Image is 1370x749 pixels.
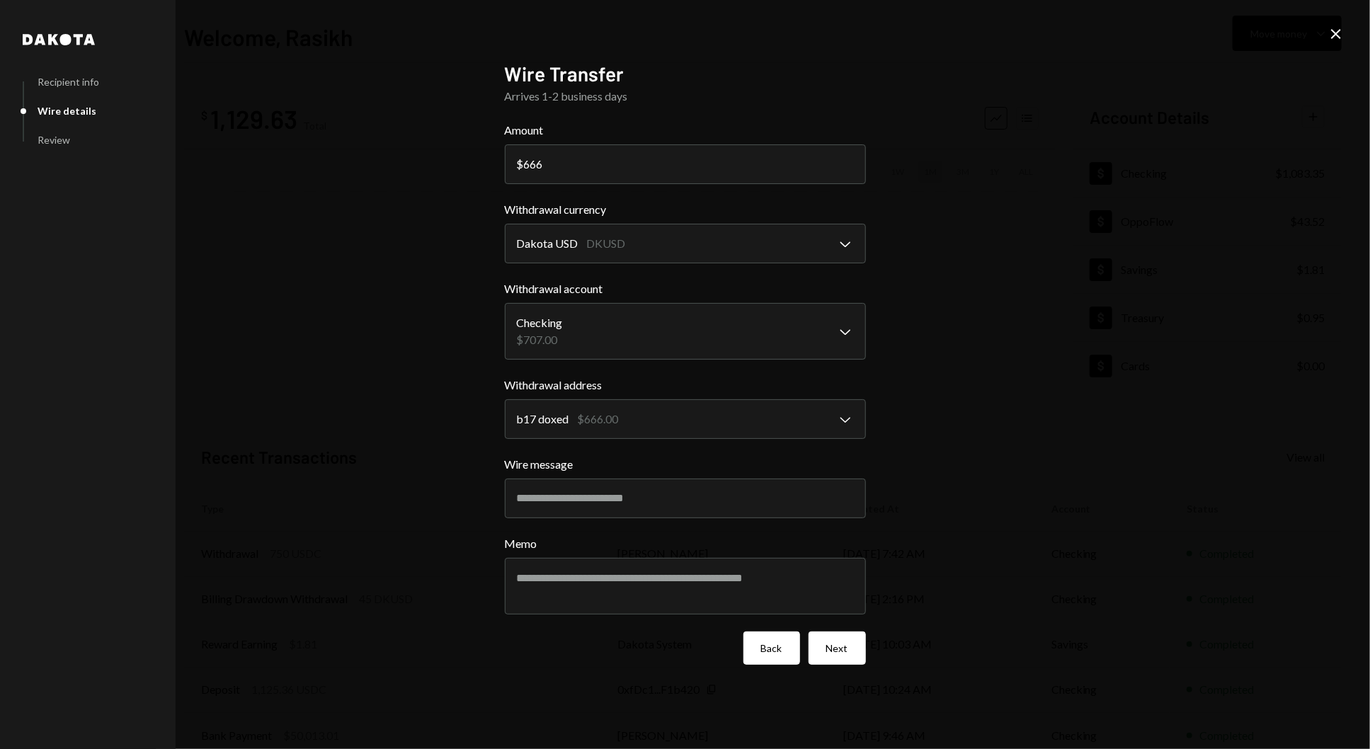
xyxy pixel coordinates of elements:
div: $ [517,157,524,171]
div: DKUSD [587,235,626,252]
label: Memo [505,535,866,552]
div: $666.00 [578,411,619,428]
div: Arrives 1-2 business days [505,88,866,105]
div: Wire details [38,105,96,117]
label: Withdrawal currency [505,201,866,218]
input: 0.00 [505,144,866,184]
label: Wire message [505,456,866,473]
label: Withdrawal address [505,377,866,394]
label: Amount [505,122,866,139]
button: Withdrawal address [505,399,866,439]
button: Next [809,631,866,665]
button: Back [743,631,800,665]
button: Withdrawal account [505,303,866,360]
label: Withdrawal account [505,280,866,297]
h2: Wire Transfer [505,60,866,88]
div: Review [38,134,70,146]
div: Recipient info [38,76,99,88]
button: Withdrawal currency [505,224,866,263]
